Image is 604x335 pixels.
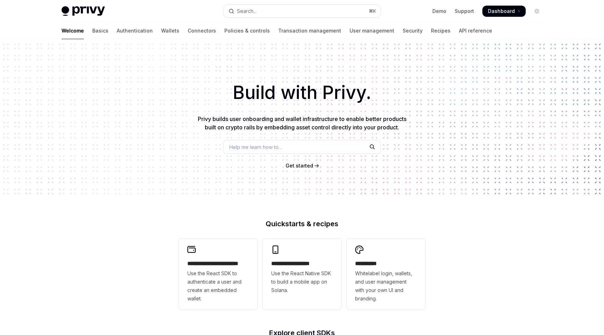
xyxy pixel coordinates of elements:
h2: Quickstarts & recipes [179,220,425,227]
a: Basics [92,22,108,39]
span: Privy builds user onboarding and wallet infrastructure to enable better products built on crypto ... [198,115,407,131]
a: Demo [432,8,446,15]
a: Dashboard [482,6,526,17]
a: API reference [459,22,492,39]
span: Dashboard [488,8,515,15]
a: Get started [286,162,313,169]
img: light logo [62,6,105,16]
a: Authentication [117,22,153,39]
a: Transaction management [278,22,341,39]
span: ⌘ K [369,8,376,14]
button: Toggle dark mode [531,6,542,17]
span: Help me learn how to… [229,143,282,151]
a: **** **** **** ***Use the React Native SDK to build a mobile app on Solana. [263,238,341,310]
a: User management [350,22,394,39]
h1: Build with Privy. [11,79,593,106]
a: Welcome [62,22,84,39]
a: Wallets [161,22,179,39]
a: Connectors [188,22,216,39]
span: Use the React SDK to authenticate a user and create an embedded wallet. [187,269,249,303]
button: Open search [224,5,380,17]
a: **** *****Whitelabel login, wallets, and user management with your own UI and branding. [347,238,425,310]
span: Get started [286,163,313,169]
span: Use the React Native SDK to build a mobile app on Solana. [271,269,333,294]
div: Search... [237,7,257,15]
a: Support [455,8,474,15]
a: Policies & controls [224,22,270,39]
a: Security [403,22,423,39]
a: Recipes [431,22,451,39]
span: Whitelabel login, wallets, and user management with your own UI and branding. [355,269,417,303]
